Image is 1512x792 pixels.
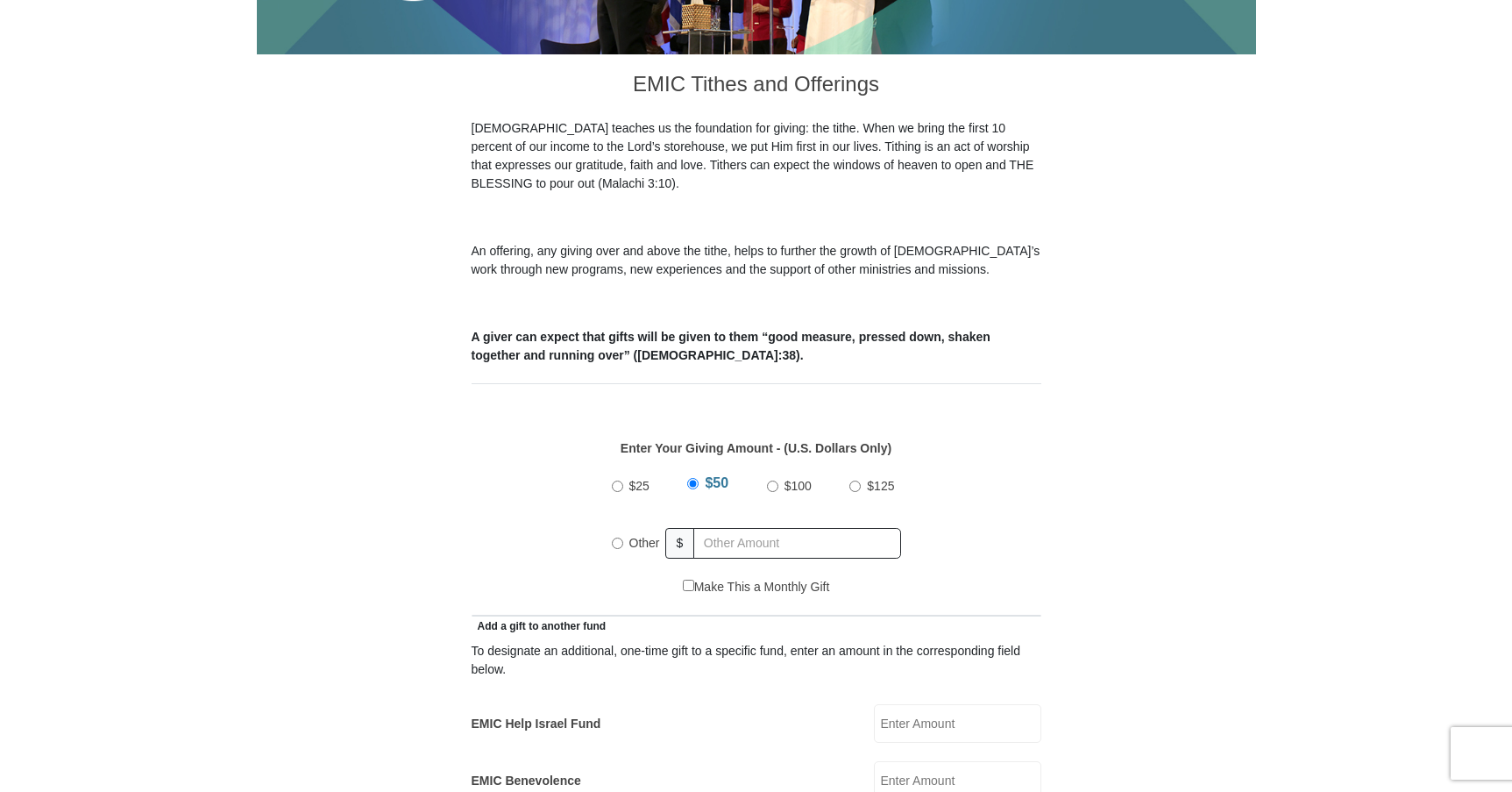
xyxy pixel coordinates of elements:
input: Enter Amount [874,704,1041,743]
span: Add a gift to another fund [472,620,607,632]
input: Other Amount [693,528,900,559]
span: $100 [784,479,812,493]
span: Other [629,536,660,550]
label: EMIC Benevolence [472,772,581,790]
h3: EMIC Tithes and Offerings [472,54,1041,119]
strong: Enter Your Giving Amount - (U.S. Dollars Only) [621,441,891,455]
b: A giver can expect that gifts will be given to them “good measure, pressed down, shaken together ... [472,330,990,362]
label: Make This a Monthly Gift [683,578,830,596]
p: An offering, any giving over and above the tithe, helps to further the growth of [DEMOGRAPHIC_DAT... [472,242,1041,279]
label: EMIC Help Israel Fund [472,715,601,733]
span: $125 [867,479,894,493]
div: To designate an additional, one-time gift to a specific fund, enter an amount in the correspondin... [472,642,1041,679]
p: [DEMOGRAPHIC_DATA] teaches us the foundation for giving: the tithe. When we bring the first 10 pe... [472,119,1041,193]
span: $ [665,528,695,559]
span: $25 [629,479,650,493]
input: Make This a Monthly Gift [683,580,694,591]
span: $50 [705,475,728,490]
